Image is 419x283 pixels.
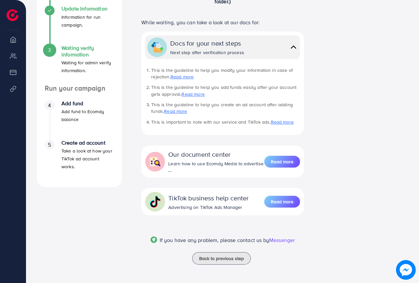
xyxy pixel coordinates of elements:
[170,49,244,56] div: Next step after verification process
[164,108,187,114] a: Read more
[170,38,244,48] div: Docs for your next steps
[264,195,300,208] a: Read more
[160,236,269,244] span: If you have any problem, please contact us by
[149,156,161,168] img: collapse
[168,204,249,211] div: Advertising on TikTok Ads Manager
[61,147,114,171] p: Take a look at how your TikTok ad account works.
[37,6,122,45] li: Update Information
[61,108,114,123] p: Add fund to Ecomdy balance
[396,260,416,280] img: image
[61,6,114,12] h4: Update Information
[37,140,122,179] li: Create ad account
[48,141,51,149] span: 5
[271,158,293,165] span: Read more
[48,46,51,54] span: 3
[151,119,300,125] li: This is important to note with our service and TikTok ads.
[141,18,304,26] p: While waiting, you can take a look at our docs for:
[151,236,157,243] img: Popup guide
[271,119,294,125] a: Read more
[149,196,161,208] img: collapse
[168,160,264,174] div: Learn how to use Ecomdy Media to advertise ...
[61,140,114,146] h4: Create ad account
[171,73,194,80] a: Read more
[264,196,300,208] button: Read more
[61,100,114,107] h4: Add fund
[61,13,114,29] p: Information for run campaign.
[7,9,18,21] img: logo
[168,150,264,159] div: Our document center
[151,84,300,97] li: This is the guideline to help you add funds easily after your account gets approval.
[181,91,204,97] a: Read more
[151,41,163,53] img: collapse
[264,156,300,168] button: Read more
[151,67,300,80] li: This is the guideline to help you modify your information in case of rejection.
[192,252,251,265] button: Back to previous step
[61,59,114,74] p: Waiting for admin verify information.
[199,255,244,262] span: Back to previous step
[37,45,122,84] li: Waiting verify information
[48,102,51,109] span: 4
[37,84,122,92] h4: Run your campaign
[151,101,300,115] li: This is the guideline to help you create an ad account after adding funds.
[168,193,249,203] div: TikTok business help center
[269,236,295,244] span: Messenger
[61,45,114,57] h4: Waiting verify information
[37,100,122,140] li: Add fund
[271,198,293,205] span: Read more
[289,42,298,52] img: collapse
[264,155,300,168] a: Read more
